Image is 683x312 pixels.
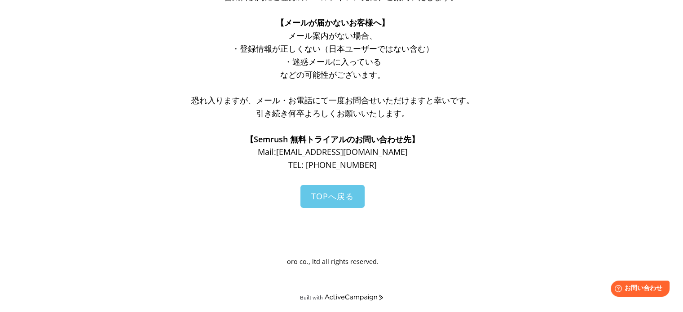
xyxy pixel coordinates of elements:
[246,134,419,145] span: 【Semrush 無料トライアルのお問い合わせ先】
[300,294,323,301] div: Built with
[284,56,381,67] span: ・迷惑メールに入っている
[288,159,377,170] span: TEL: [PHONE_NUMBER]
[603,277,673,302] iframe: Help widget launcher
[280,69,385,80] span: などの可能性がございます。
[276,17,389,28] span: 【メールが届かないお客様へ】
[232,43,434,54] span: ・登録情報が正しくない（日本ユーザーではない含む）
[311,191,354,202] span: TOPへ戻る
[288,30,377,41] span: メール案内がない場合、
[256,108,410,119] span: 引き続き何卒よろしくお願いいたします。
[191,95,474,105] span: 恐れ入りますが、メール・お電話にて一度お問合せいただけますと幸いです。
[287,257,379,266] span: oro co., ltd all rights reserved.
[300,185,365,208] a: TOPへ戻る
[258,146,408,157] span: Mail: [EMAIL_ADDRESS][DOMAIN_NAME]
